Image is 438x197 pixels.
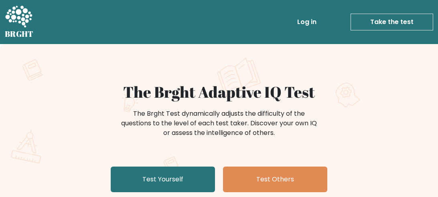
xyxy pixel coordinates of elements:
div: The Brght Test dynamically adjusts the difficulty of the questions to the level of each test take... [119,109,319,138]
a: Test Yourself [111,167,215,192]
a: Test Others [223,167,327,192]
h1: The Brght Adaptive IQ Test [23,82,415,101]
h5: BRGHT [5,29,34,39]
a: BRGHT [5,3,34,41]
a: Take the test [351,14,433,30]
a: Log in [294,14,320,30]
